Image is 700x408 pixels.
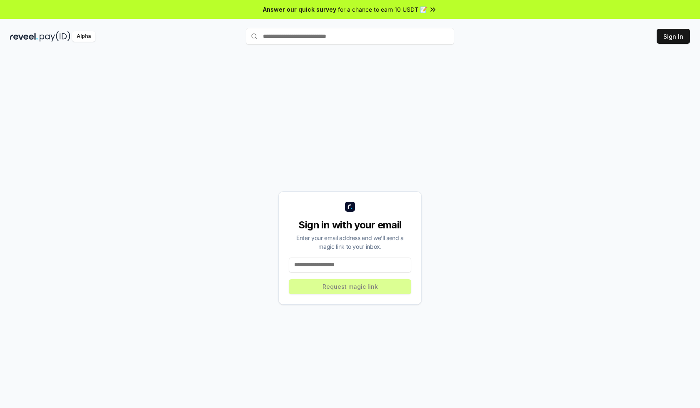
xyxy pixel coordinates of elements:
[40,31,70,42] img: pay_id
[263,5,336,14] span: Answer our quick survey
[338,5,427,14] span: for a chance to earn 10 USDT 📝
[10,31,38,42] img: reveel_dark
[72,31,95,42] div: Alpha
[289,233,411,251] div: Enter your email address and we’ll send a magic link to your inbox.
[657,29,690,44] button: Sign In
[289,218,411,232] div: Sign in with your email
[345,202,355,212] img: logo_small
